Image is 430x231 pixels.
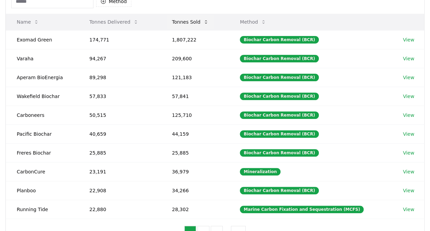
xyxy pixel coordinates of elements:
[78,143,161,162] td: 25,885
[403,131,414,137] a: View
[161,200,229,219] td: 28,302
[6,106,78,124] td: Carboneers
[403,93,414,100] a: View
[78,68,161,87] td: 89,298
[161,162,229,181] td: 36,979
[78,49,161,68] td: 94,267
[234,15,272,29] button: Method
[84,15,144,29] button: Tonnes Delivered
[78,200,161,219] td: 22,880
[11,15,44,29] button: Name
[6,200,78,219] td: Running Tide
[161,68,229,87] td: 121,183
[78,124,161,143] td: 40,659
[78,87,161,106] td: 57,833
[240,36,318,44] div: Biochar Carbon Removal (BCR)
[403,206,414,213] a: View
[161,30,229,49] td: 1,807,222
[240,168,281,175] div: Mineralization
[403,168,414,175] a: View
[161,106,229,124] td: 125,710
[240,111,318,119] div: Biochar Carbon Removal (BCR)
[6,143,78,162] td: Freres Biochar
[240,187,318,194] div: Biochar Carbon Removal (BCR)
[6,124,78,143] td: Pacific Biochar
[403,112,414,119] a: View
[403,74,414,81] a: View
[6,162,78,181] td: CarbonCure
[403,36,414,43] a: View
[78,30,161,49] td: 174,771
[78,181,161,200] td: 22,908
[78,106,161,124] td: 50,515
[161,143,229,162] td: 25,885
[240,149,318,157] div: Biochar Carbon Removal (BCR)
[6,181,78,200] td: Planboo
[240,74,318,81] div: Biochar Carbon Removal (BCR)
[161,87,229,106] td: 57,841
[403,149,414,156] a: View
[6,49,78,68] td: Varaha
[240,93,318,100] div: Biochar Carbon Removal (BCR)
[6,87,78,106] td: Wakefield Biochar
[6,30,78,49] td: Exomad Green
[167,15,214,29] button: Tonnes Sold
[240,206,364,213] div: Marine Carbon Fixation and Sequestration (MCFS)
[240,55,318,62] div: Biochar Carbon Removal (BCR)
[161,49,229,68] td: 209,600
[161,181,229,200] td: 34,266
[403,187,414,194] a: View
[161,124,229,143] td: 44,159
[240,130,318,138] div: Biochar Carbon Removal (BCR)
[78,162,161,181] td: 23,191
[6,68,78,87] td: Aperam BioEnergia
[403,55,414,62] a: View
